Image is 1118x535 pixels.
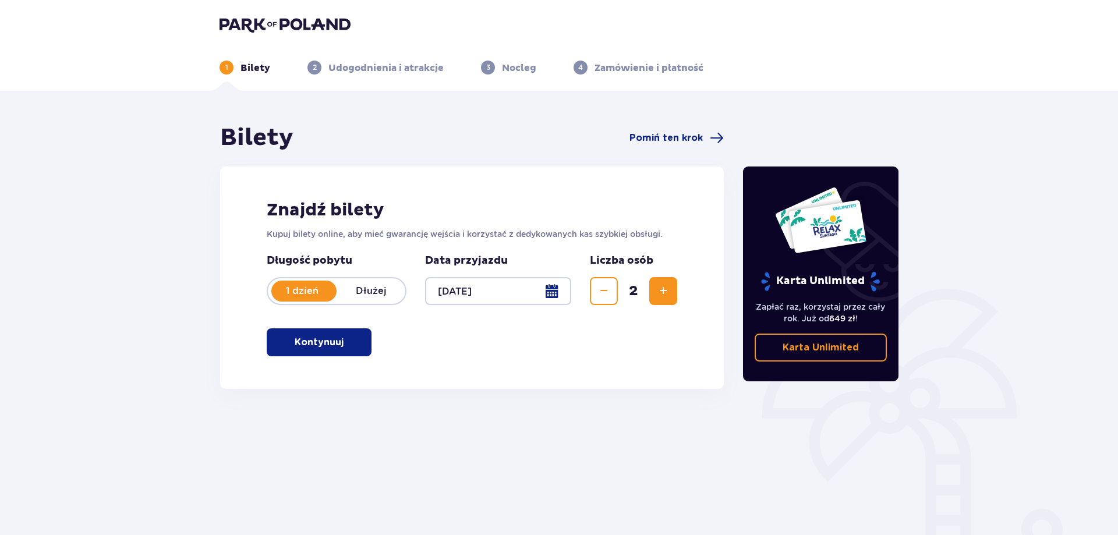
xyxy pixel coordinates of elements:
[220,61,270,75] div: 1Bilety
[620,282,647,300] span: 2
[783,341,859,354] p: Karta Unlimited
[240,62,270,75] p: Bilety
[755,301,887,324] p: Zapłać raz, korzystaj przez cały rok. Już od !
[328,62,444,75] p: Udogodnienia i atrakcje
[760,271,881,292] p: Karta Unlimited
[313,62,317,73] p: 2
[578,62,583,73] p: 4
[307,61,444,75] div: 2Udogodnienia i atrakcje
[268,285,337,297] p: 1 dzień
[595,62,703,75] p: Zamówienie i płatność
[755,334,887,362] a: Karta Unlimited
[486,62,490,73] p: 3
[295,336,344,349] p: Kontynuuj
[574,61,703,75] div: 4Zamówienie i płatność
[225,62,228,73] p: 1
[629,131,724,145] a: Pomiń ten krok
[425,254,508,268] p: Data przyjazdu
[267,199,677,221] h2: Znajdź bilety
[502,62,536,75] p: Nocleg
[590,277,618,305] button: Zmniejsz
[267,328,372,356] button: Kontynuuj
[267,228,677,240] p: Kupuj bilety online, aby mieć gwarancję wejścia i korzystać z dedykowanych kas szybkiej obsługi.
[481,61,536,75] div: 3Nocleg
[829,314,855,323] span: 649 zł
[220,16,351,33] img: Park of Poland logo
[649,277,677,305] button: Zwiększ
[590,254,653,268] p: Liczba osób
[629,132,703,144] span: Pomiń ten krok
[774,186,867,254] img: Dwie karty całoroczne do Suntago z napisem 'UNLIMITED RELAX', na białym tle z tropikalnymi liśćmi...
[267,254,406,268] p: Długość pobytu
[337,285,405,297] p: Dłużej
[220,123,293,153] h1: Bilety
